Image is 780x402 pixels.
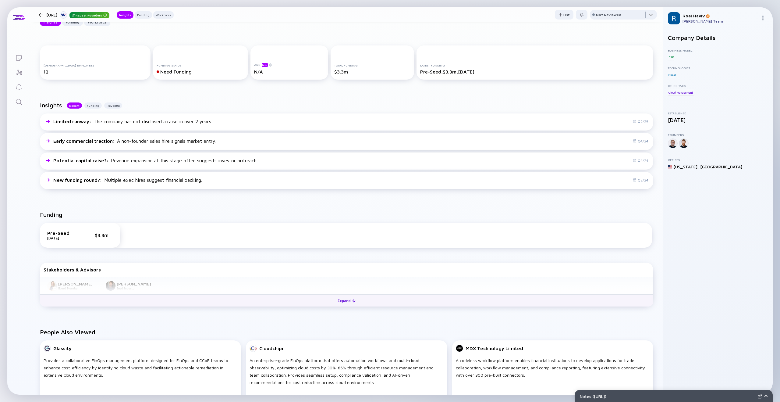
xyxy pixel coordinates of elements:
[668,66,768,70] div: Technologies
[135,11,152,19] button: Funding
[668,84,768,88] div: Other Tags
[633,178,648,182] div: Q2/24
[262,63,268,67] div: beta
[700,164,742,169] div: [GEOGRAPHIC_DATA]
[135,12,152,18] div: Funding
[62,17,83,27] div: Funding
[84,19,110,26] button: Workforce
[53,158,110,163] span: Potential capital raise? :
[466,346,523,351] div: MDX Technology Limited
[40,102,62,109] h2: Insights
[633,119,648,124] div: Q2/25
[47,230,78,236] div: Pre-Seed
[668,111,768,115] div: Established
[46,11,109,19] div: [URL]
[40,328,653,336] h2: People Also Viewed
[44,267,650,272] div: Stakeholders & Advisors
[334,63,410,67] div: Total Funding
[157,69,244,74] div: Need Funding
[596,13,621,17] div: Not Reviewed
[250,357,443,386] div: An enterprise-grade FinOps platform that offers automation workflows and multi-cloud observabilit...
[53,119,212,124] div: The company has not disclosed a raise in over 2 years.
[668,34,768,41] h2: Company Details
[555,10,573,20] button: List
[62,19,83,26] button: Funding
[47,236,78,240] div: [DATE]
[117,12,133,18] div: Insights
[668,133,768,137] div: Founders
[334,296,359,305] div: Expand
[53,119,92,124] span: Limited runway :
[53,346,72,351] div: Glassity
[153,12,174,18] div: Workforce
[668,72,676,78] div: Cloud
[44,69,147,74] div: 12
[682,13,758,18] div: Roei Haviv
[40,17,61,27] div: Insights
[53,138,216,144] div: A non-founder sales hire signals market entry.
[580,394,755,399] div: Notes ( [URL] )
[7,50,30,65] a: Lists
[682,19,758,23] div: [PERSON_NAME] Team
[334,69,410,74] div: $3.3m
[668,165,672,169] img: United States Flag
[758,394,762,399] img: Expand Notes
[44,63,147,67] div: [DEMOGRAPHIC_DATA] Employees
[668,89,694,95] div: Cloud Management
[69,12,109,18] div: Repeat Founders
[420,63,650,67] div: Latest Funding
[259,346,284,351] div: Cloudchipr
[764,395,768,398] img: Open Notes
[53,158,257,163] div: Revenue expansion at this stage often suggests investor outreach.
[84,17,110,27] div: Workforce
[633,158,648,163] div: Q4/24
[40,294,653,307] button: Expand
[40,211,62,218] h2: Funding
[44,357,237,386] div: Provides a collaborative FinOps management platform designed for FinOps and CCoE teams to enhance...
[420,69,650,74] div: Pre-Seed, $3.3m, [DATE]
[760,16,765,20] img: Menu
[53,177,103,183] span: New funding round? :
[84,102,102,109] button: Funding
[153,11,174,19] button: Workforce
[668,12,680,24] img: Roei Profile Picture
[668,117,768,123] div: [DATE]
[104,102,122,109] button: Revenue
[53,177,202,183] div: Multiple exec hires suggest financial backing.
[40,19,61,26] button: Insights
[157,63,244,67] div: Funding Status
[668,54,674,60] div: B2B
[67,102,82,109] button: Recent
[7,94,30,109] a: Search
[254,63,325,67] div: ARR
[668,158,768,162] div: Offices
[53,138,116,144] span: Early commercial traction :
[456,357,650,386] div: A codeless workflow platform enables financial institutions to develop applications for trade col...
[7,79,30,94] a: Reminders
[254,69,325,74] div: N/A
[668,48,768,52] div: Business Model
[673,164,699,169] div: [US_STATE] ,
[95,232,113,238] div: $3.3m
[117,11,133,19] button: Insights
[7,65,30,79] a: Investor Map
[633,139,648,143] div: Q4/24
